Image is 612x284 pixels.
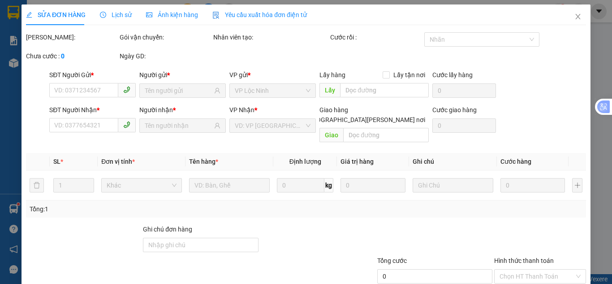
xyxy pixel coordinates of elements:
[212,12,220,19] img: icon
[500,158,531,165] span: Cước hàng
[49,105,136,115] div: SĐT Người Nhận
[100,11,132,18] span: Lịch sử
[107,179,177,192] span: Khác
[319,83,340,97] span: Lấy
[572,178,582,192] button: plus
[100,12,106,18] span: clock-circle
[330,32,422,42] div: Cước rồi :
[214,87,220,94] span: user
[289,158,321,165] span: Định lượng
[413,178,493,192] input: Ghi Chú
[494,257,554,264] label: Hình thức thanh toán
[432,83,496,98] input: Cước lấy hàng
[123,121,130,128] span: phone
[432,118,496,133] input: Cước giao hàng
[145,86,212,96] input: Tên người gửi
[235,84,310,97] span: VP Lộc Ninh
[302,115,428,125] span: [GEOGRAPHIC_DATA][PERSON_NAME] nơi
[500,178,565,192] input: 0
[120,32,211,42] div: Gói vận chuyển:
[343,128,428,142] input: Dọc đường
[324,178,333,192] span: kg
[53,158,60,165] span: SL
[574,13,582,20] span: close
[139,105,226,115] div: Người nhận
[340,158,374,165] span: Giá trị hàng
[432,71,472,79] label: Cước lấy hàng
[409,153,497,170] th: Ghi chú
[377,257,407,264] span: Tổng cước
[30,204,237,214] div: Tổng: 1
[26,32,118,42] div: [PERSON_NAME]:
[432,106,476,114] label: Cước giao hàng
[49,70,136,80] div: SĐT Người Gửi
[26,11,86,18] span: SỬA ĐƠN HÀNG
[389,70,428,80] span: Lấy tận nơi
[212,11,307,18] span: Yêu cầu xuất hóa đơn điện tử
[139,70,226,80] div: Người gửi
[229,70,316,80] div: VP gửi
[229,106,254,114] span: VP Nhận
[319,71,345,79] span: Lấy hàng
[123,86,130,93] span: phone
[146,11,198,18] span: Ảnh kiện hàng
[143,226,192,233] label: Ghi chú đơn hàng
[101,158,135,165] span: Đơn vị tính
[340,83,428,97] input: Dọc đường
[340,178,405,192] input: 0
[26,51,118,61] div: Chưa cước :
[189,178,270,192] input: VD: Bàn, Ghế
[120,51,211,61] div: Ngày GD:
[189,158,218,165] span: Tên hàng
[145,121,212,131] input: Tên người nhận
[565,4,590,30] button: Close
[319,106,348,114] span: Giao hàng
[213,32,328,42] div: Nhân viên tạo:
[214,122,220,129] span: user
[30,178,44,192] button: delete
[61,52,65,60] b: 0
[143,238,258,252] input: Ghi chú đơn hàng
[26,12,32,18] span: edit
[146,12,152,18] span: picture
[319,128,343,142] span: Giao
